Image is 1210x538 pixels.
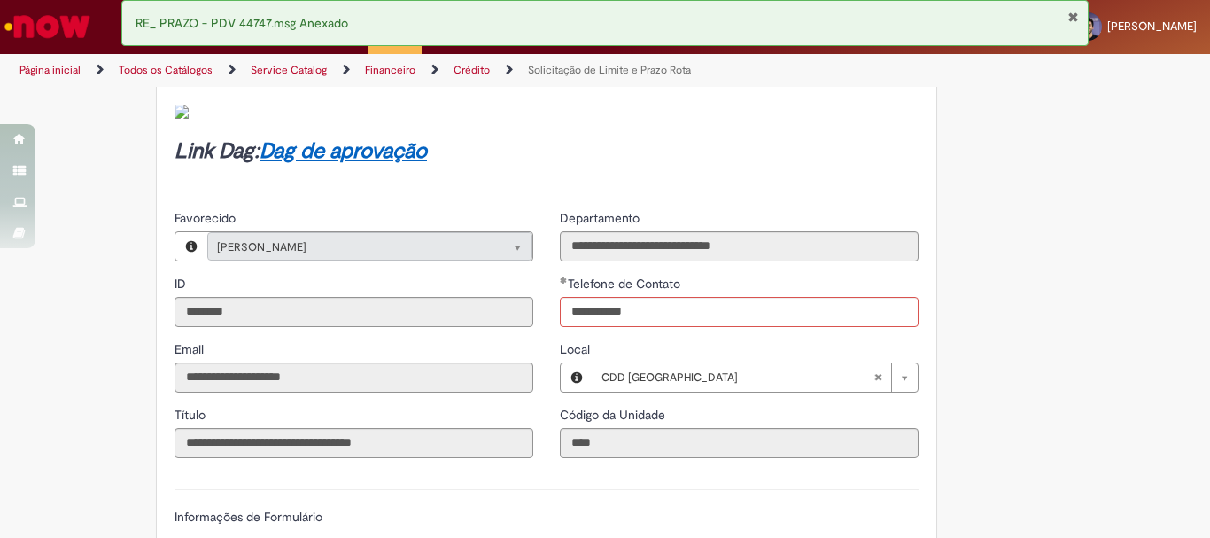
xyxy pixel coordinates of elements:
button: Local, Visualizar este registro CDD Curitiba [561,363,593,392]
a: Financeiro [365,63,415,77]
input: ID [175,297,533,327]
ul: Trilhas de página [13,54,794,87]
a: Service Catalog [251,63,327,77]
span: Obrigatório Preenchido [560,277,568,284]
a: CDD [GEOGRAPHIC_DATA]Limpar campo Local [593,363,918,392]
a: Página inicial [19,63,81,77]
abbr: Limpar campo Local [865,363,891,392]
label: Informações de Formulário [175,509,322,525]
a: Solicitação de Limite e Prazo Rota [528,63,691,77]
span: Somente leitura - Departamento [560,210,643,226]
span: [PERSON_NAME] [1107,19,1197,34]
input: Código da Unidade [560,428,919,458]
input: Título [175,428,533,458]
a: Crédito [454,63,490,77]
img: ServiceNow [2,9,93,44]
a: Todos os Catálogos [119,63,213,77]
label: Somente leitura - Email [175,340,207,358]
label: Somente leitura - Código da Unidade [560,406,669,424]
span: Somente leitura - Email [175,341,207,357]
img: sys_attachment.do [175,105,189,119]
span: Local [560,341,593,357]
label: Somente leitura - Departamento [560,209,643,227]
label: Somente leitura - Título [175,406,209,424]
span: RE_ PRAZO - PDV 44747.msg Anexado [136,15,348,31]
span: [PERSON_NAME] [217,233,487,261]
span: Telefone de Contato [568,276,684,292]
a: [PERSON_NAME]Limpar campo Favorecido [207,232,532,261]
span: CDD [GEOGRAPHIC_DATA] [601,363,873,392]
a: Dag de aprovação [260,137,427,165]
strong: Link Dag: [175,137,427,165]
button: Fechar Notificação [1067,10,1079,24]
input: Email [175,363,533,393]
span: Somente leitura - Título [175,407,209,423]
span: Somente leitura - Código da Unidade [560,407,669,423]
span: Somente leitura - Favorecido [175,210,239,226]
button: Favorecido, Visualizar este registro Lucas Zattar [175,232,207,261]
input: Telefone de Contato [560,297,919,327]
input: Departamento [560,231,919,261]
label: Somente leitura - ID [175,275,190,292]
span: Somente leitura - ID [175,276,190,292]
